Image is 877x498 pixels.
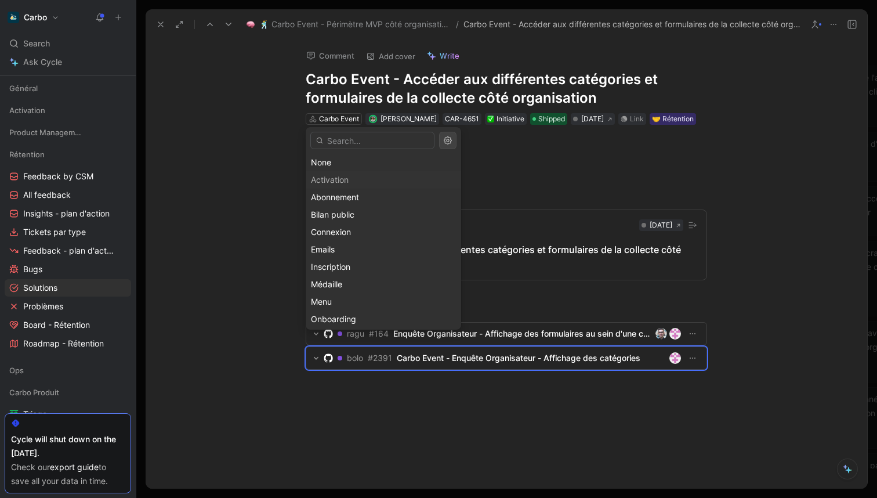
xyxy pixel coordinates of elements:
[311,156,456,169] div: None
[311,314,356,324] span: Onboarding
[311,244,335,254] span: Emails
[311,192,359,202] span: Abonnement
[311,297,332,306] span: Menu
[311,279,342,289] span: Médaille
[310,132,434,149] input: Search...
[311,210,354,219] span: Bilan public
[311,262,350,272] span: Inscription
[311,227,351,237] span: Connexion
